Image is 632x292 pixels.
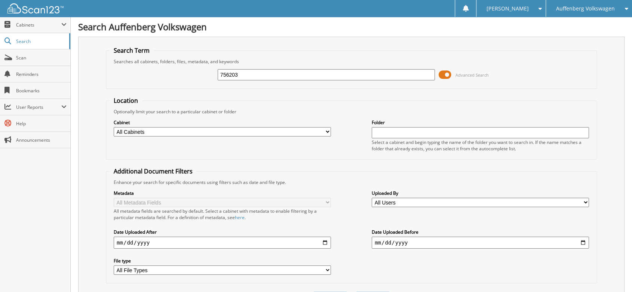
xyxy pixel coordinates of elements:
[114,119,331,126] label: Cabinet
[556,6,615,11] span: Auffenberg Volkswagen
[114,229,331,235] label: Date Uploaded After
[110,108,593,115] div: Optionally limit your search to a particular cabinet or folder
[235,214,245,221] a: here
[78,21,625,33] h1: Search Auffenberg Volkswagen
[595,256,632,292] iframe: Chat Widget
[16,38,65,44] span: Search
[110,179,593,185] div: Enhance your search for specific documents using filters such as date and file type.
[16,87,67,94] span: Bookmarks
[16,120,67,127] span: Help
[16,71,67,77] span: Reminders
[110,167,196,175] legend: Additional Document Filters
[114,208,331,221] div: All metadata fields are searched by default. Select a cabinet with metadata to enable filtering b...
[372,139,589,152] div: Select a cabinet and begin typing the name of the folder you want to search in. If the name match...
[372,190,589,196] label: Uploaded By
[372,237,589,249] input: end
[372,229,589,235] label: Date Uploaded Before
[372,119,589,126] label: Folder
[487,6,528,11] span: [PERSON_NAME]
[16,104,61,110] span: User Reports
[110,96,142,105] legend: Location
[110,58,593,65] div: Searches all cabinets, folders, files, metadata, and keywords
[7,3,64,13] img: scan123-logo-white.svg
[114,237,331,249] input: start
[114,190,331,196] label: Metadata
[114,258,331,264] label: File type
[455,72,489,78] span: Advanced Search
[16,22,61,28] span: Cabinets
[16,55,67,61] span: Scan
[16,137,67,143] span: Announcements
[110,46,153,55] legend: Search Term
